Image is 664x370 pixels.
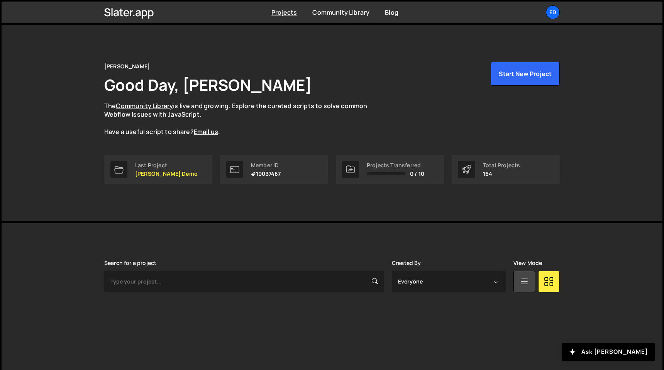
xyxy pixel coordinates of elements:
[483,162,520,168] div: Total Projects
[513,260,542,266] label: View Mode
[251,171,281,177] p: #10037467
[392,260,421,266] label: Created By
[116,102,173,110] a: Community Library
[312,8,369,17] a: Community Library
[271,8,297,17] a: Projects
[385,8,398,17] a: Blog
[251,162,281,168] div: Member ID
[135,171,198,177] p: [PERSON_NAME] Demo
[367,162,424,168] div: Projects Transferred
[135,162,198,168] div: Last Project
[491,62,560,86] button: Start New Project
[410,171,424,177] span: 0 / 10
[104,62,150,71] div: [PERSON_NAME]
[194,127,218,136] a: Email us
[104,260,156,266] label: Search for a project
[104,102,382,136] p: The is live and growing. Explore the curated scripts to solve common Webflow issues with JavaScri...
[562,343,655,361] button: Ask [PERSON_NAME]
[104,271,384,292] input: Type your project...
[546,5,560,19] a: Ed
[104,155,212,184] a: Last Project [PERSON_NAME] Demo
[104,74,312,95] h1: Good Day, [PERSON_NAME]
[483,171,520,177] p: 164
